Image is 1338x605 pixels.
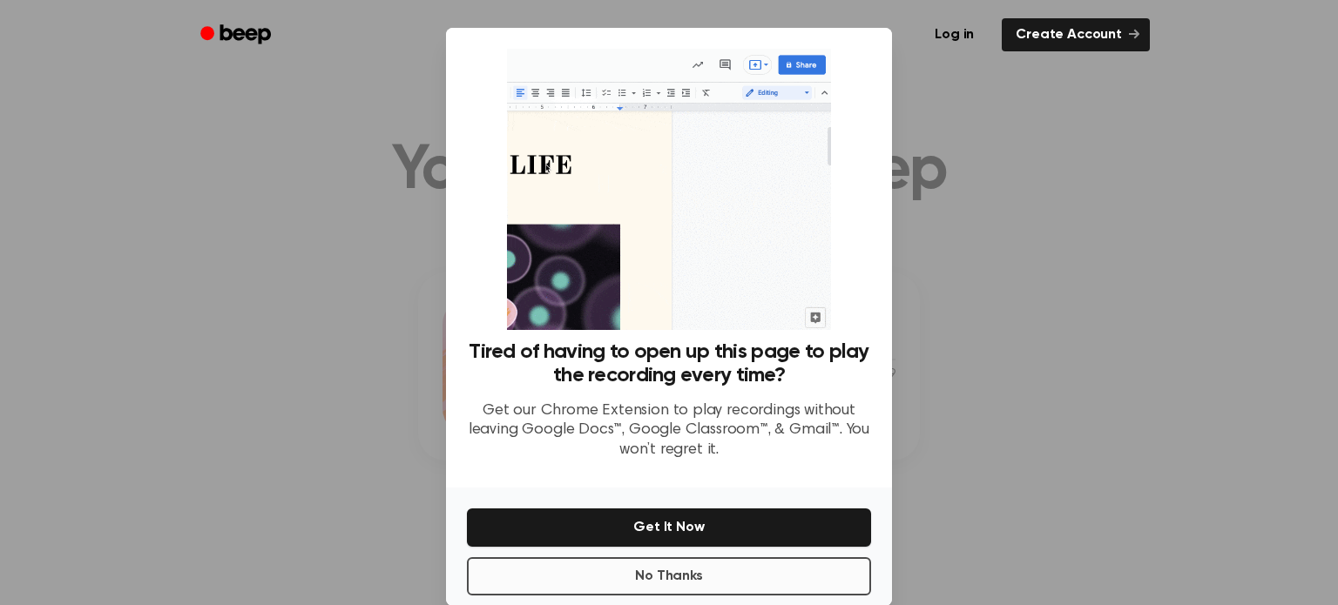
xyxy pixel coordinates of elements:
[188,18,287,52] a: Beep
[467,557,871,595] button: No Thanks
[467,340,871,387] h3: Tired of having to open up this page to play the recording every time?
[507,49,830,330] img: Beep extension in action
[467,508,871,547] button: Get It Now
[467,401,871,460] p: Get our Chrome Extension to play recordings without leaving Google Docs™, Google Classroom™, & Gm...
[1002,18,1150,51] a: Create Account
[917,15,991,55] a: Log in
